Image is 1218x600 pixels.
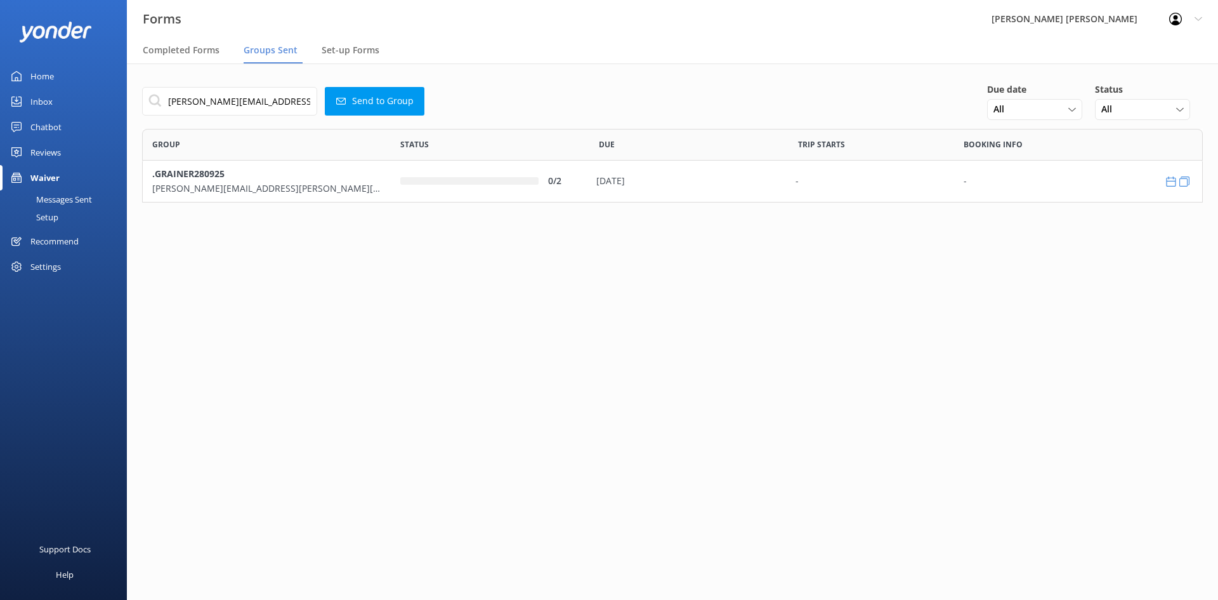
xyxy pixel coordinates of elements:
[322,44,379,57] span: Set-up Forms
[143,9,181,29] h3: Forms
[8,190,92,208] div: Messages Sent
[152,138,180,150] span: Group
[548,174,580,188] div: 0/2
[8,190,127,208] a: Messages Sent
[30,254,61,279] div: Settings
[599,138,615,150] span: Due
[56,562,74,587] div: Help
[987,83,1095,97] h5: Due date
[30,114,62,140] div: Chatbot
[993,102,1012,116] span: All
[796,174,947,188] div: -
[798,138,845,150] span: Trip Starts
[152,181,381,195] p: [PERSON_NAME][EMAIL_ADDRESS][PERSON_NAME][DOMAIN_NAME]
[964,174,967,188] div: -
[152,168,225,180] b: .GRAINER280925
[143,44,219,57] span: Completed Forms
[142,161,1203,202] div: row
[596,174,625,188] p: [DATE]
[30,165,60,190] div: Waiver
[1095,83,1203,97] h5: Status
[19,22,92,43] img: yonder-white-logo.png
[142,161,1203,202] div: grid
[39,537,91,562] div: Support Docs
[30,229,79,254] div: Recommend
[30,89,53,114] div: Inbox
[244,44,298,57] span: Groups Sent
[1101,102,1120,116] span: All
[30,63,54,89] div: Home
[8,208,58,226] div: Setup
[325,87,424,116] button: Send to Group
[8,208,127,226] a: Setup
[964,138,1023,150] span: Booking info
[30,140,61,165] div: Reviews
[400,138,429,150] span: Status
